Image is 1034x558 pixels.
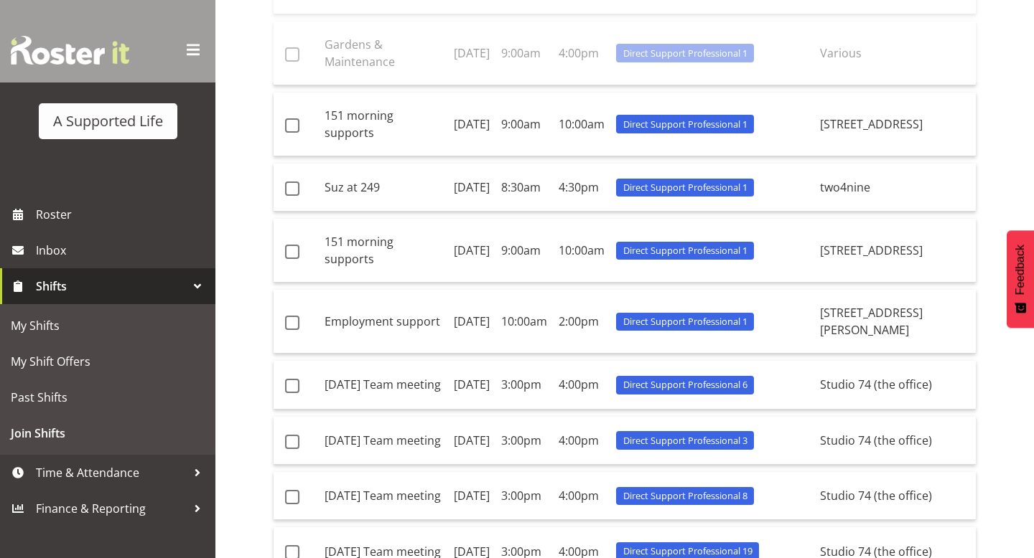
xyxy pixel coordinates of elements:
td: Suz at 249 [319,164,448,212]
td: 8:30am [495,164,553,212]
td: [DATE] Team meeting [319,361,448,409]
span: Direct Support Professional 8 [623,489,747,503]
span: Join Shifts [11,422,205,444]
td: 151 morning supports [319,219,448,283]
td: Studio 74 (the office) [814,472,976,520]
td: [DATE] [448,417,495,465]
span: Feedback [1014,245,1027,295]
td: [STREET_ADDRESS] [814,219,976,283]
a: My Shift Offers [4,344,212,379]
td: Studio 74 (the office) [814,361,976,409]
td: [DATE] [448,361,495,409]
td: Employment support [319,290,448,354]
td: two4nine [814,164,976,212]
td: 4:30pm [553,164,610,212]
span: Direct Support Professional 19 [623,544,753,558]
td: 3:00pm [495,361,553,409]
span: Direct Support Professional 3 [623,434,747,448]
span: Shifts [36,275,187,297]
span: Past Shifts [11,387,205,408]
td: [STREET_ADDRESS][PERSON_NAME] [814,290,976,354]
span: Direct Support Professional 1 [623,244,747,257]
td: 3:00pm [495,417,553,465]
span: Finance & Reporting [36,498,187,519]
div: A Supported Life [53,110,163,132]
td: [DATE] Team meeting [319,417,448,465]
td: 9:00am [495,219,553,283]
span: Time & Attendance [36,462,187,483]
td: 4:00pm [553,472,610,520]
td: 9:00am [495,93,553,156]
span: My Shift Offers [11,351,205,372]
td: [DATE] [448,164,495,212]
td: 10:00am [495,290,553,354]
span: Direct Support Professional 1 [623,118,747,131]
a: Past Shifts [4,379,212,415]
span: My Shifts [11,315,205,336]
td: [STREET_ADDRESS] [814,93,976,156]
a: Join Shifts [4,415,212,451]
span: Direct Support Professional 1 [623,315,747,328]
td: 4:00pm [553,417,610,465]
span: Inbox [36,240,208,261]
span: Direct Support Professional 1 [623,181,747,194]
td: 10:00am [553,93,610,156]
td: [DATE] [448,472,495,520]
button: Feedback - Show survey [1007,230,1034,328]
span: Roster [36,204,208,225]
td: 2:00pm [553,290,610,354]
td: Studio 74 (the office) [814,417,976,465]
td: 4:00pm [553,361,610,409]
td: 3:00pm [495,472,553,520]
td: 151 morning supports [319,93,448,156]
td: [DATE] [448,219,495,283]
td: [DATE] Team meeting [319,472,448,520]
td: [DATE] [448,93,495,156]
td: 10:00am [553,219,610,283]
a: My Shifts [4,308,212,344]
td: [DATE] [448,290,495,354]
span: Direct Support Professional 6 [623,378,747,392]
